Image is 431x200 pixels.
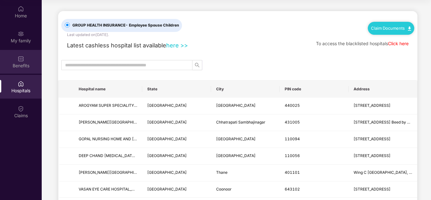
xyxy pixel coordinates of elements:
span: [GEOGRAPHIC_DATA] [216,153,256,158]
span: 643102 [285,187,300,191]
span: DEEP CHAND [MEDICAL_DATA] CENTRE [79,153,152,158]
th: State [142,81,211,98]
span: 401101 [285,170,300,175]
td: GOPAL NURSING HOME AND EYE HOSPITAL [74,131,142,148]
span: [STREET_ADDRESS] [354,103,391,108]
span: [PERSON_NAME][GEOGRAPHIC_DATA] Arthroscopy & Orthopedic Superspeciality Center [79,120,239,124]
img: svg+xml;base64,PHN2ZyB3aWR0aD0iMjAiIGhlaWdodD0iMjAiIHZpZXdCb3g9IjAgMCAyMCAyMCIgZmlsbD0ibm9uZSIgeG... [18,31,24,37]
span: VASAN EYE CARE HOSPITAL_COONOOR [79,187,151,191]
span: [GEOGRAPHIC_DATA] [147,153,187,158]
td: Delhi [142,131,211,148]
img: svg+xml;base64,PHN2ZyBpZD0iQ2xhaW0iIHhtbG5zPSJodHRwOi8vd3d3LnczLm9yZy8yMDAwL3N2ZyIgd2lkdGg9IjIwIi... [18,106,24,112]
img: svg+xml;base64,PHN2ZyB4bWxucz0iaHR0cDovL3d3dy53My5vcmcvMjAwMC9zdmciIHdpZHRoPSIxMC40IiBoZWlnaHQ9Ij... [408,27,411,31]
td: Nagpur [211,98,280,114]
img: svg+xml;base64,PHN2ZyBpZD0iSG9tZSIgeG1sbnM9Imh0dHA6Ly93d3cudzMub3JnLzIwMDAvc3ZnIiB3aWR0aD0iMjAiIG... [18,6,24,12]
td: 34, Sita Nagar, Wardha Road [349,98,417,114]
span: 431005 [285,120,300,124]
span: GOPAL NURSING HOME AND [GEOGRAPHIC_DATA] [79,136,172,141]
td: DEEP CHAND DIALYSIS CENTRE [74,148,142,165]
td: AROGYAM SUPER SPECIALITY HOSPITAL [74,98,142,114]
td: 75/75 1 Mount Road, Kumaran Nagar [349,181,417,198]
td: VASAN EYE CARE HOSPITAL_COONOOR [74,181,142,198]
span: Latest cashless hospital list available [67,42,166,49]
span: AROGYAM SUPER SPECIALITY HOSPITAL [79,103,154,108]
span: [GEOGRAPHIC_DATA] [147,170,187,175]
a: Claim Documents [371,26,411,31]
span: 110094 [285,136,300,141]
img: svg+xml;base64,PHN2ZyBpZD0iSG9zcGl0YWxzIiB4bWxucz0iaHR0cDovL3d3dy53My5vcmcvMjAwMC9zdmciIHdpZHRoPS... [18,81,24,87]
span: Address [354,87,412,92]
td: Wing C Radha Govind Park, Uttan Road [349,165,417,181]
span: Chhatrapati Sambhajinagar [216,120,265,124]
span: [PERSON_NAME][GEOGRAPHIC_DATA] [79,170,149,175]
span: Coonoor [216,187,232,191]
span: [STREET_ADDRESS] [354,153,391,158]
th: Hospital name [74,81,142,98]
th: PIN code [280,81,348,98]
td: New Delhi [211,131,280,148]
span: [GEOGRAPHIC_DATA] [147,187,187,191]
td: New Delhi [211,148,280,165]
span: Hospital name [79,87,137,92]
span: search [192,63,202,68]
button: search [192,60,202,70]
a: here >> [166,42,188,49]
span: [STREET_ADDRESS] [354,136,391,141]
span: Thane [216,170,228,175]
span: - Employee Spouse Children [125,23,179,27]
div: Last updated on [DATE] . [67,32,109,38]
td: DHANVANTARI HOSPITAL [74,165,142,181]
span: 440025 [285,103,300,108]
span: [GEOGRAPHIC_DATA] [216,103,256,108]
span: [GEOGRAPHIC_DATA] [216,136,256,141]
td: Chhatrapati Sambhajinagar [211,114,280,131]
span: 110056 [285,153,300,158]
td: Maharashtra [142,114,211,131]
td: Shri Swami Samarth Hospital Arthroscopy & Orthopedic Superspeciality Center [74,114,142,131]
th: City [211,81,280,98]
td: Maharashtra [142,98,211,114]
td: Maharashtra [142,165,211,181]
td: Coonoor [211,181,280,198]
span: To access the blacklisted hospitals [316,41,388,46]
span: [GEOGRAPHIC_DATA] [147,136,187,141]
td: B-16, Pillar No. 227, Main Rohtak Road [349,148,417,165]
span: [GEOGRAPHIC_DATA] [147,103,187,108]
span: GROUP HEALTH INSURANCE [70,22,182,28]
a: Click here [388,41,409,46]
td: Tamil Nadu [142,181,211,198]
td: Plot No.11 Sarve No.3/4 Beed by pass Satara parisar Mustafabad, Amdar Road Satara Parisar Session... [349,114,417,131]
td: Thane [211,165,280,181]
th: Address [349,81,417,98]
img: svg+xml;base64,PHN2ZyBpZD0iQmVuZWZpdHMiIHhtbG5zPSJodHRwOi8vd3d3LnczLm9yZy8yMDAwL3N2ZyIgd2lkdGg9Ij... [18,56,24,62]
td: B-1, Jyoti Nagar, Loni Road [349,131,417,148]
span: [GEOGRAPHIC_DATA] [147,120,187,124]
td: Delhi [142,148,211,165]
span: [STREET_ADDRESS] [354,187,391,191]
